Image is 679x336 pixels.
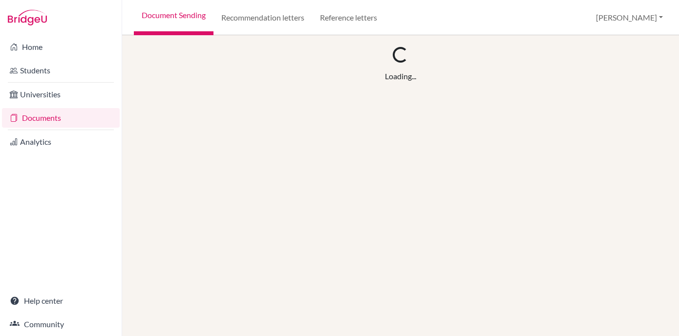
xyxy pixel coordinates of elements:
a: Analytics [2,132,120,152]
button: [PERSON_NAME] [592,8,667,27]
a: Universities [2,85,120,104]
a: Students [2,61,120,80]
a: Help center [2,291,120,311]
a: Documents [2,108,120,128]
div: Loading... [385,70,416,82]
img: Bridge-U [8,10,47,25]
a: Home [2,37,120,57]
a: Community [2,314,120,334]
